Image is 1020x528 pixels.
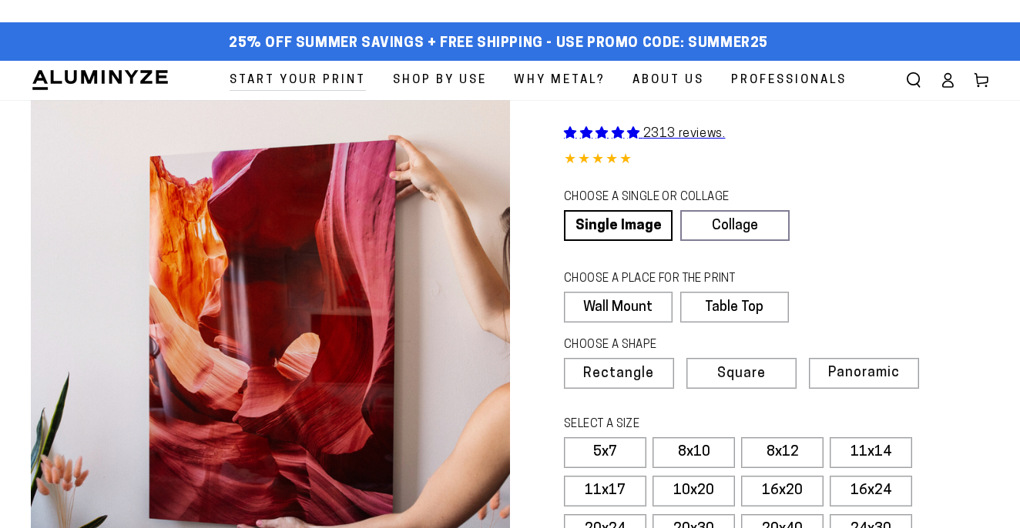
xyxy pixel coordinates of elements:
span: 2313 reviews. [643,128,726,140]
label: 10x20 [653,476,735,506]
span: Rectangle [583,367,654,381]
label: 8x12 [741,437,824,468]
label: 16x20 [741,476,824,506]
legend: CHOOSE A SHAPE [564,337,777,354]
span: About Us [632,70,704,91]
label: 16x24 [830,476,912,506]
span: Square [717,367,766,381]
label: 8x10 [653,437,735,468]
a: Collage [680,210,789,241]
span: Why Metal? [514,70,606,91]
a: Professionals [720,61,858,100]
label: 11x17 [564,476,646,506]
legend: CHOOSE A SINGLE OR COLLAGE [564,189,775,206]
label: 11x14 [830,437,912,468]
span: Shop By Use [393,70,487,91]
a: Single Image [564,210,673,241]
a: Why Metal? [502,61,617,100]
span: Panoramic [828,366,900,380]
a: Start Your Print [218,61,377,100]
span: Professionals [731,70,847,91]
label: Table Top [680,292,789,322]
legend: CHOOSE A PLACE FOR THE PRINT [564,271,774,288]
a: About Us [621,61,716,100]
label: Wall Mount [564,292,673,322]
span: Start Your Print [230,70,366,91]
span: 25% off Summer Savings + Free Shipping - Use Promo Code: SUMMER25 [229,35,768,52]
a: Shop By Use [381,61,498,100]
legend: SELECT A SIZE [564,416,813,433]
a: 2313 reviews. [564,128,725,140]
label: 5x7 [564,437,646,468]
div: 4.85 out of 5.0 stars [564,149,989,172]
img: Aluminyze [31,69,169,92]
summary: Search our site [897,63,931,97]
